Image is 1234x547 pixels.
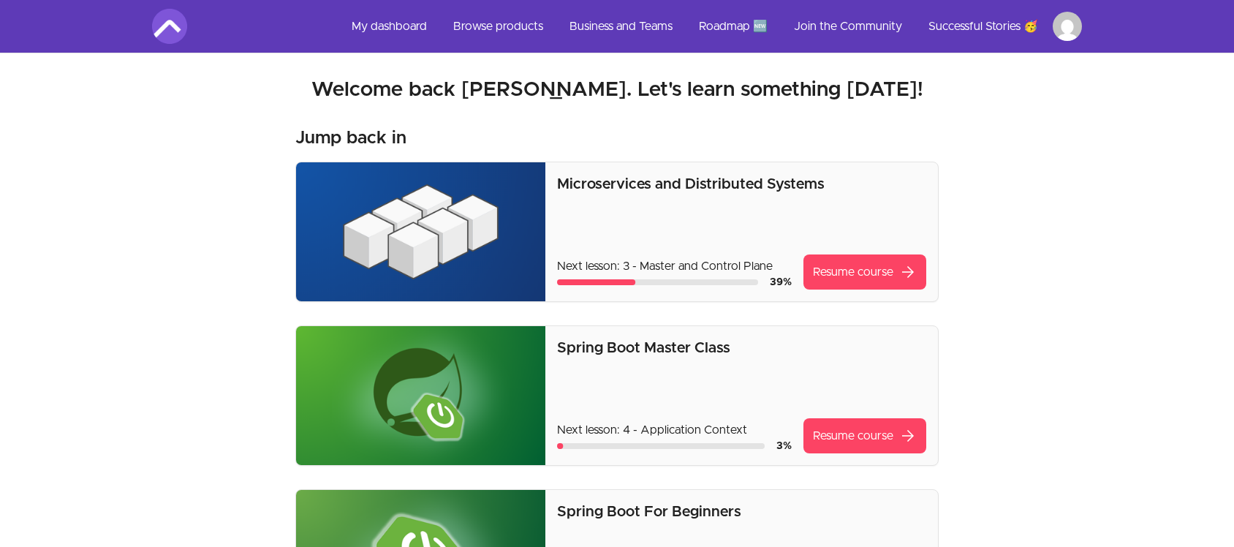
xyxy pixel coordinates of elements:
[557,443,765,449] div: Course progress
[152,9,187,44] img: Amigoscode logo
[340,9,439,44] a: My dashboard
[557,279,758,285] div: Course progress
[803,418,926,453] a: Resume coursearrow_forward
[557,502,926,522] p: Spring Boot For Beginners
[803,254,926,290] a: Resume coursearrow_forward
[782,9,914,44] a: Join the Community
[340,9,1082,44] nav: Main
[296,162,545,301] img: Product image for Microservices and Distributed Systems
[557,338,926,358] p: Spring Boot Master Class
[557,421,792,439] p: Next lesson: 4 - Application Context
[557,257,792,275] p: Next lesson: 3 - Master and Control Plane
[687,9,779,44] a: Roadmap 🆕
[917,9,1050,44] a: Successful Stories 🥳
[557,174,926,195] p: Microservices and Distributed Systems
[899,427,917,445] span: arrow_forward
[1053,12,1082,41] img: Profile image for kamesh Nayak
[295,127,406,150] h3: Jump back in
[558,9,684,44] a: Business and Teams
[442,9,555,44] a: Browse products
[296,326,545,465] img: Product image for Spring Boot Master Class
[776,441,792,451] span: 3 %
[899,263,917,281] span: arrow_forward
[770,277,792,287] span: 39 %
[152,77,1082,103] h2: Welcome back [PERSON_NAME]. Let's learn something [DATE]!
